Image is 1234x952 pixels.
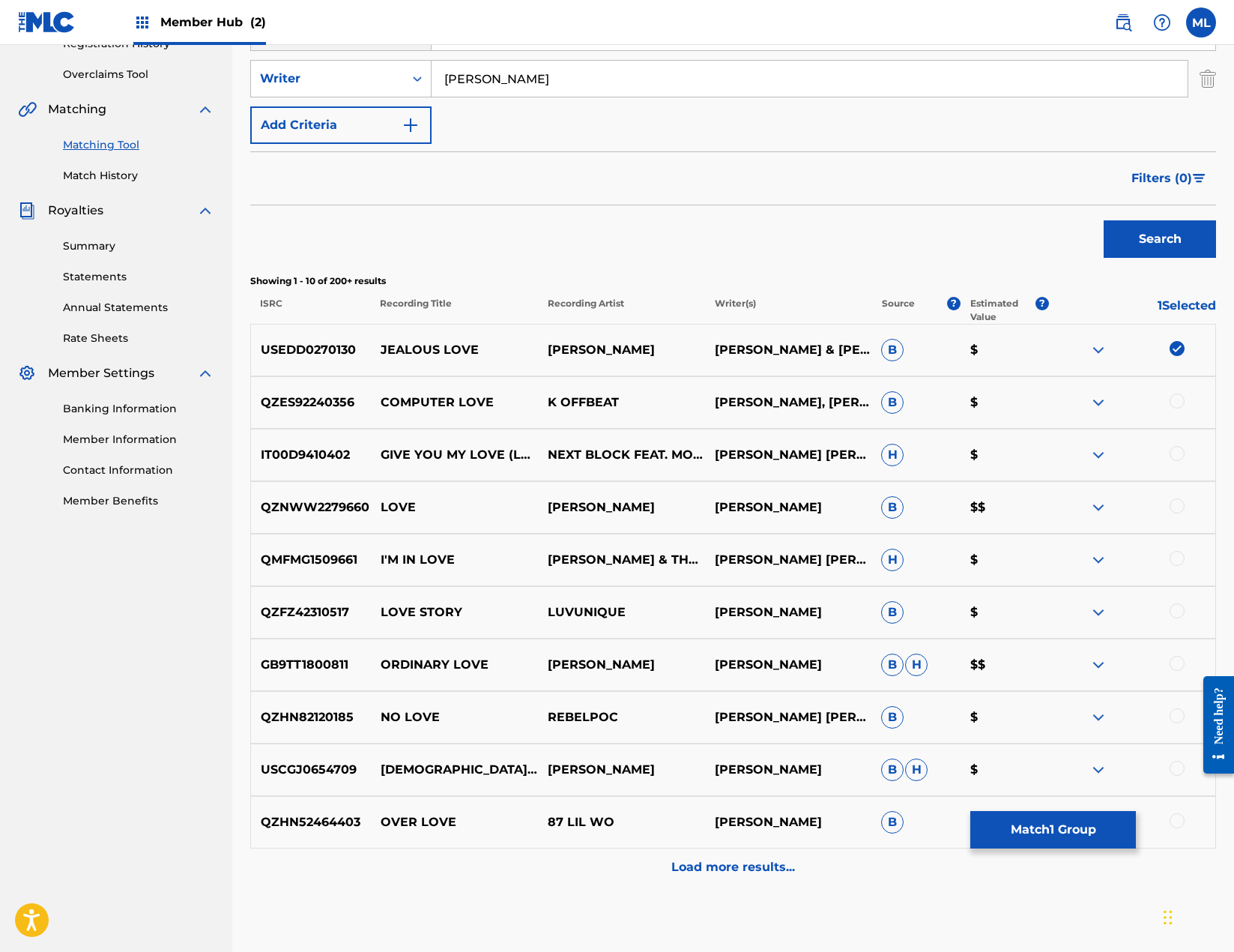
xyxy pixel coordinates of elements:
[882,297,915,324] p: Source
[1131,169,1192,187] span: Filters ( 0 )
[48,100,106,118] span: Matching
[881,444,904,466] span: H
[1192,665,1234,786] iframe: Resource Center
[48,202,103,220] span: Royalties
[63,168,214,184] a: Match History
[881,759,904,781] span: B
[250,297,370,324] p: ISRC
[402,116,420,134] img: 9d2ae6d4665cec9f34b9.svg
[1089,341,1107,359] img: expand
[1089,603,1107,621] img: expand
[1104,220,1216,258] button: Search
[250,106,432,144] button: Add Criteria
[18,364,36,382] img: Member Settings
[371,708,538,726] p: NO LOVE
[960,498,1048,516] p: $$
[48,364,154,382] span: Member Settings
[63,269,214,285] a: Statements
[960,341,1048,359] p: $
[881,496,904,519] span: B
[251,498,371,516] p: QZNWW2279660
[704,498,871,516] p: [PERSON_NAME]
[538,603,705,621] p: LUVUNIQUE
[196,100,214,118] img: expand
[1122,160,1216,197] button: Filters (0)
[260,70,395,88] div: Writer
[1193,174,1206,183] img: filter
[18,202,36,220] img: Royalties
[960,708,1048,726] p: $
[1089,761,1107,779] img: expand
[371,446,538,464] p: GIVE YOU MY LOVE (LOVE MIX)
[671,858,795,876] p: Load more results...
[250,274,1216,288] p: Showing 1 - 10 of 200+ results
[371,341,538,359] p: JEALOUS LOVE
[881,601,904,624] span: B
[704,551,871,569] p: [PERSON_NAME] [PERSON_NAME] [PERSON_NAME]
[63,331,214,346] a: Rate Sheets
[18,100,37,118] img: Matching
[538,761,705,779] p: [PERSON_NAME]
[371,551,538,569] p: I'M IN LOVE
[1114,13,1132,31] img: search
[960,761,1048,779] p: $
[538,394,705,412] p: K OFFBEAT
[970,811,1136,849] button: Match1 Group
[538,656,705,674] p: [PERSON_NAME]
[960,656,1048,674] p: $$
[947,297,961,310] span: ?
[1170,341,1185,356] img: deselect
[881,549,904,571] span: H
[704,297,871,324] p: Writer(s)
[538,498,705,516] p: [PERSON_NAME]
[63,300,214,316] a: Annual Statements
[1089,708,1107,726] img: expand
[704,656,871,674] p: [PERSON_NAME]
[704,708,871,726] p: [PERSON_NAME] [PERSON_NAME]
[538,708,705,726] p: REBELPOC
[1164,895,1173,940] div: Drag
[251,603,371,621] p: QZFZ42310517
[251,708,371,726] p: QZHN82120185
[538,446,705,464] p: NEXT BLOCK FEAT. MOKTAR
[251,551,371,569] p: QMFMG1509661
[960,446,1048,464] p: $
[881,811,904,834] span: B
[63,238,214,254] a: Summary
[960,813,1048,831] p: $
[250,15,266,29] span: (2)
[251,446,371,464] p: IT00D9410402
[1089,394,1107,412] img: expand
[251,656,371,674] p: GB9TT1800811
[196,202,214,220] img: expand
[1200,60,1216,97] img: Delete Criterion
[251,813,371,831] p: QZHN52464403
[704,603,871,621] p: [PERSON_NAME]
[960,551,1048,569] p: $
[704,341,871,359] p: [PERSON_NAME] & [PERSON_NAME]
[537,297,704,324] p: Recording Artist
[371,603,538,621] p: LOVE STORY
[370,297,537,324] p: Recording Title
[251,761,371,779] p: USCGJ0654709
[63,401,214,417] a: Banking Information
[196,364,214,382] img: expand
[881,339,904,361] span: B
[251,394,371,412] p: QZES92240356
[371,813,538,831] p: OVER LOVE
[1159,880,1234,952] iframe: Chat Widget
[1035,297,1049,310] span: ?
[63,493,214,509] a: Member Benefits
[704,446,871,464] p: [PERSON_NAME] [PERSON_NAME] [PERSON_NAME] [PERSON_NAME] [PERSON_NAME] [PERSON_NAME]
[371,656,538,674] p: ORDINARY LOVE
[1089,551,1107,569] img: expand
[905,759,928,781] span: H
[1089,498,1107,516] img: expand
[1147,7,1177,37] div: Help
[1186,7,1216,37] div: User Menu
[63,432,214,448] a: Member Information
[1089,446,1107,464] img: expand
[881,706,904,729] span: B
